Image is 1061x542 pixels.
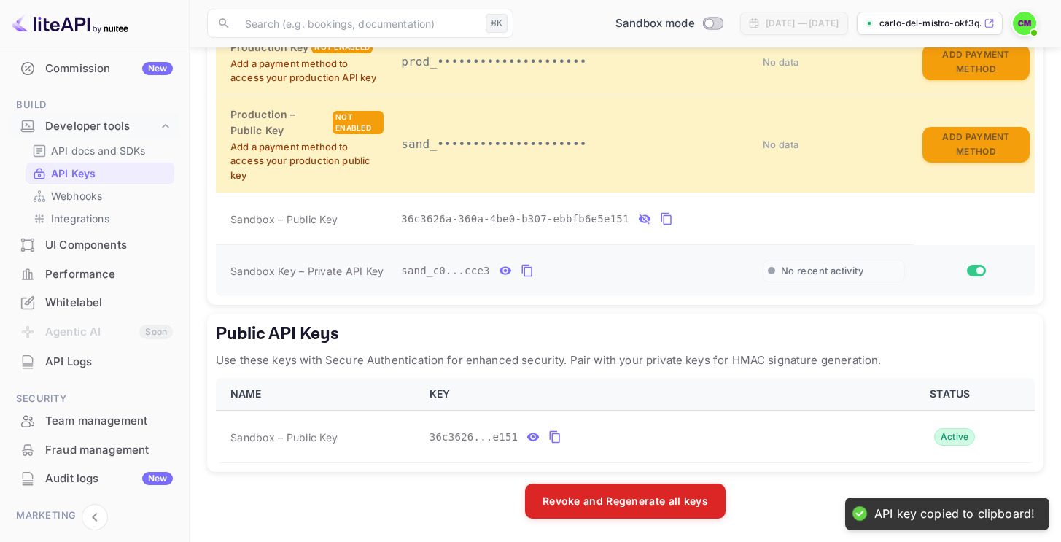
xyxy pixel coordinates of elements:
div: API docs and SDKs [26,140,174,161]
span: No recent activity [781,265,863,277]
p: Use these keys with Secure Authentication for enhanced security. Pair with your private keys for ... [216,352,1035,369]
a: Whitelabel [9,289,180,316]
span: Sandbox Key – Private API Key [230,265,384,277]
h5: Public API Keys [216,322,1035,346]
span: Sandbox – Public Key [230,212,338,227]
p: carlo-del-mistro-okf3q... [879,17,981,30]
span: 36c3626a-360a-4be0-b307-ebbfb6e5e151 [401,212,629,227]
p: Integrations [51,211,109,226]
a: Earnings [9,26,180,53]
div: New [142,62,173,75]
img: Carlo Del Mistro [1013,12,1036,35]
div: Whitelabel [45,295,173,311]
a: Performance [9,260,180,287]
p: Webhooks [51,188,102,204]
div: Performance [45,266,173,283]
button: Collapse navigation [82,504,108,530]
p: Add a payment method to access your production API key [230,57,384,85]
div: Not enabled [333,111,384,134]
a: UI Components [9,231,180,258]
button: Revoke and Regenerate all keys [525,484,726,519]
div: Audit logs [45,471,173,487]
table: public api keys table [216,378,1035,463]
a: Add Payment Method [922,137,1030,150]
div: API Keys [26,163,174,184]
th: NAME [216,378,421,411]
div: Fraud management [9,436,180,465]
a: CommissionNew [9,55,180,82]
span: No data [763,56,799,68]
div: Switch to Production mode [610,15,728,32]
div: Audit logsNew [9,465,180,493]
span: Marketing [9,508,180,524]
a: Integrations [32,211,168,226]
h6: Production – Public Key [230,107,330,139]
a: API docs and SDKs [32,143,168,158]
input: Search (e.g. bookings, documentation) [236,9,480,38]
div: API Logs [9,348,180,376]
div: API Logs [45,354,173,371]
p: Add a payment method to access your production public key [230,140,384,183]
span: 36c3626...e151 [430,430,518,445]
span: Sandbox – Public Key [230,430,338,445]
span: Sandbox mode [615,15,695,32]
div: Whitelabel [9,289,180,317]
div: Developer tools [9,114,180,139]
div: UI Components [45,237,173,254]
span: Security [9,391,180,407]
a: API Keys [32,166,168,181]
a: Audit logsNew [9,465,180,492]
div: Integrations [26,208,174,229]
th: STATUS [871,378,1035,411]
span: Build [9,97,180,113]
a: Fraud management [9,436,180,463]
div: API key copied to clipboard! [874,506,1035,522]
div: New [142,472,173,485]
div: Team management [9,407,180,435]
a: API Logs [9,348,180,375]
div: Active [934,428,976,446]
p: prod_••••••••••••••••••••• [401,53,745,71]
p: sand_••••••••••••••••••••• [401,136,745,153]
button: Add Payment Method [922,44,1030,80]
th: KEY [421,378,871,411]
a: Webhooks [32,188,168,204]
button: Add Payment Method [922,127,1030,163]
div: Commission [45,61,173,77]
div: UI Components [9,231,180,260]
div: ⌘K [486,14,508,33]
span: sand_c0...cce3 [401,263,490,279]
div: Team management [45,413,173,430]
div: CommissionNew [9,55,180,83]
div: Developer tools [45,118,158,135]
a: Team management [9,407,180,434]
p: API Keys [51,166,96,181]
div: Webhooks [26,185,174,206]
div: [DATE] — [DATE] [766,17,839,30]
div: Fraud management [45,442,173,459]
p: API docs and SDKs [51,143,146,158]
div: Performance [9,260,180,289]
img: LiteAPI logo [12,12,128,35]
span: No data [763,139,799,150]
a: Add Payment Method [922,55,1030,67]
